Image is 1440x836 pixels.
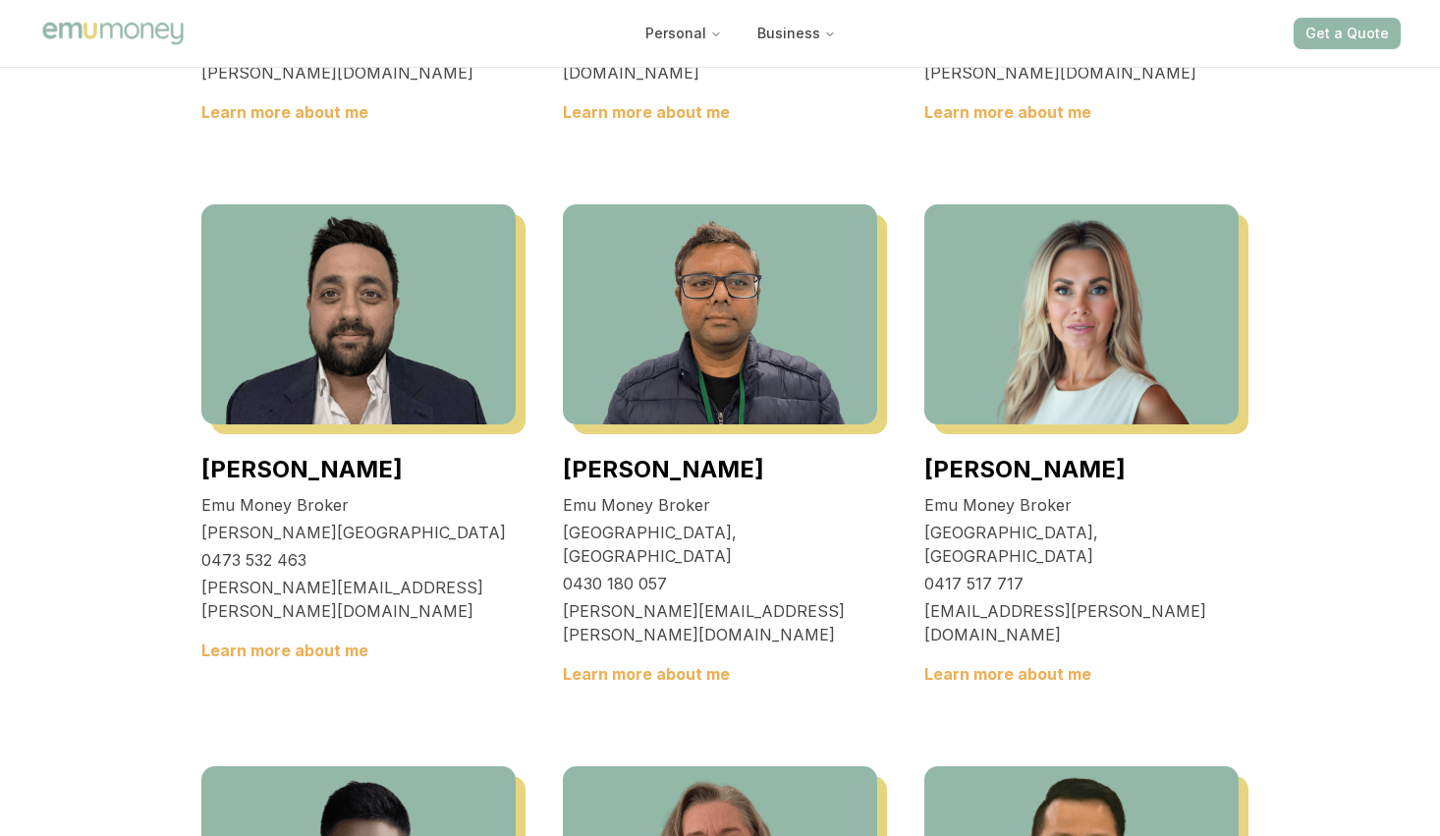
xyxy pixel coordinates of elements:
[201,521,516,544] p: [PERSON_NAME][GEOGRAPHIC_DATA]
[201,455,403,483] a: [PERSON_NAME]
[563,493,877,517] p: Emu Money Broker
[563,455,764,483] a: [PERSON_NAME]
[924,102,1091,122] a: Learn more about me
[201,641,368,660] a: Learn more about me
[742,16,852,51] button: Business
[630,16,738,51] button: Personal
[563,599,877,646] p: [PERSON_NAME][EMAIL_ADDRESS][PERSON_NAME][DOMAIN_NAME]
[924,204,1239,424] img: Rachael Connors, Emu Money Broker
[39,19,187,47] img: Emu Money
[201,548,516,572] p: 0473 532 463
[201,493,516,517] p: Emu Money Broker
[1294,18,1401,49] button: Get a Quote
[924,455,1126,483] a: [PERSON_NAME]
[924,521,1239,568] p: [GEOGRAPHIC_DATA], [GEOGRAPHIC_DATA]
[201,204,516,424] img: Peter Sarris, Emu Money Broker
[924,599,1239,646] p: [EMAIL_ADDRESS][PERSON_NAME][DOMAIN_NAME]
[563,102,730,122] a: Learn more about me
[201,102,368,122] a: Learn more about me
[563,572,877,595] p: 0430 180 057
[563,521,877,568] p: [GEOGRAPHIC_DATA], [GEOGRAPHIC_DATA]
[201,576,516,623] p: [PERSON_NAME][EMAIL_ADDRESS][PERSON_NAME][DOMAIN_NAME]
[924,664,1091,684] a: Learn more about me
[563,204,877,424] img: Pinkesh Patel, Emu Money Broker
[924,572,1239,595] p: 0417 517 717
[563,664,730,684] a: Learn more about me
[924,493,1239,517] p: Emu Money Broker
